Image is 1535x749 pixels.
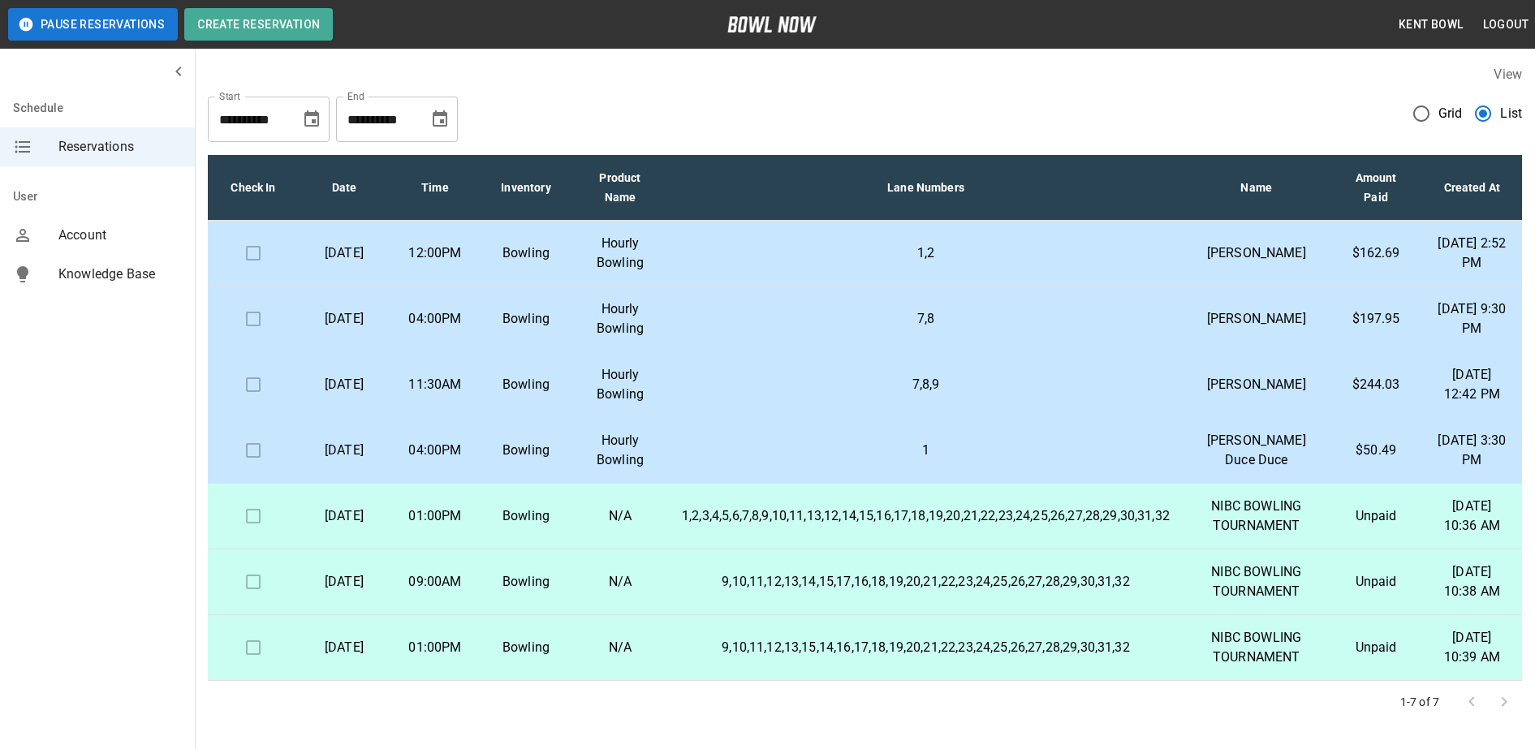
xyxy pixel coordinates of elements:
p: [DATE] 10:39 AM [1435,628,1509,667]
p: 7,8,9 [682,375,1170,394]
p: 9,10,11,12,13,14,15,17,16,18,19,20,21,22,23,24,25,26,27,28,29,30,31,32 [682,572,1170,592]
p: Bowling [494,309,558,329]
p: Bowling [494,638,558,657]
p: 1-7 of 7 [1400,694,1439,710]
th: Amount Paid [1330,155,1422,221]
p: 9,10,11,12,13,15,14,16,17,18,19,20,21,22,23,24,25,26,27,28,29,30,31,32 [682,638,1170,657]
p: [DATE] [312,506,377,526]
p: 04:00PM [403,309,468,329]
p: [PERSON_NAME] [1196,243,1317,263]
p: Unpaid [1343,572,1409,592]
p: $162.69 [1343,243,1409,263]
p: [DATE] 3:30 PM [1435,431,1509,470]
span: List [1500,104,1522,123]
p: [PERSON_NAME] [1196,309,1317,329]
th: Name [1183,155,1330,221]
p: [DATE] [312,309,377,329]
p: Bowling [494,243,558,263]
th: Lane Numbers [669,155,1183,221]
p: 12:00PM [403,243,468,263]
p: [DATE] [312,441,377,460]
button: Logout [1477,10,1535,40]
p: [DATE] [312,638,377,657]
p: 11:30AM [403,375,468,394]
p: Hourly Bowling [584,299,656,338]
p: [DATE] [312,572,377,592]
p: Hourly Bowling [584,234,656,273]
th: Product Name [571,155,669,221]
p: $50.49 [1343,441,1409,460]
button: Choose date, selected date is Sep 26, 2025 [295,103,328,136]
p: 09:00AM [403,572,468,592]
p: [PERSON_NAME] [1196,375,1317,394]
p: Unpaid [1343,506,1409,526]
p: Unpaid [1343,638,1409,657]
p: $244.03 [1343,375,1409,394]
p: NIBC BOWLING TOURNAMENT [1196,497,1317,536]
p: [PERSON_NAME] Duce Duce [1196,431,1317,470]
p: [DATE] 10:38 AM [1435,562,1509,601]
p: NIBC BOWLING TOURNAMENT [1196,562,1317,601]
p: Bowling [494,375,558,394]
img: logo [727,16,817,32]
p: 04:00PM [403,441,468,460]
th: Time [390,155,481,221]
span: Grid [1438,104,1463,123]
p: [DATE] 10:36 AM [1435,497,1509,536]
p: 7,8 [682,309,1170,329]
p: [DATE] [312,375,377,394]
p: 1 [682,441,1170,460]
p: Hourly Bowling [584,431,656,470]
span: Knowledge Base [58,265,182,284]
th: Created At [1422,155,1522,221]
p: [DATE] 9:30 PM [1435,299,1509,338]
p: $197.95 [1343,309,1409,329]
p: Hourly Bowling [584,365,656,404]
p: 1,2 [682,243,1170,263]
button: Pause Reservations [8,8,178,41]
button: Create Reservation [184,8,333,41]
label: View [1494,67,1522,82]
p: 1,2,3,4,5,6,7,8,9,10,11,13,12,14,15,16,17,18,19,20,21,22,23,24,25,26,27,28,29,30,31,32 [682,506,1170,526]
th: Inventory [481,155,571,221]
p: [DATE] 2:52 PM [1435,234,1509,273]
p: N/A [584,638,656,657]
p: 01:00PM [403,506,468,526]
p: Bowling [494,441,558,460]
span: Account [58,226,182,245]
th: Date [299,155,390,221]
th: Check In [208,155,299,221]
p: Bowling [494,506,558,526]
p: N/A [584,572,656,592]
p: [DATE] 12:42 PM [1435,365,1509,404]
p: [DATE] [312,243,377,263]
p: 01:00PM [403,638,468,657]
p: Bowling [494,572,558,592]
button: Choose date, selected date is Oct 26, 2025 [424,103,456,136]
span: Reservations [58,137,182,157]
p: NIBC BOWLING TOURNAMENT [1196,628,1317,667]
p: N/A [584,506,656,526]
button: Kent Bowl [1392,10,1470,40]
